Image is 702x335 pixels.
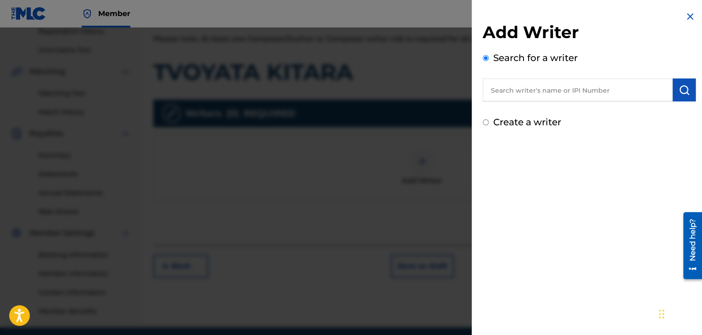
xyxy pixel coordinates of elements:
label: Search for a writer [493,52,578,63]
img: MLC Logo [11,7,46,20]
iframe: Resource Center [676,209,702,283]
input: Search writer's name or IPI Number [483,78,673,101]
label: Create a writer [493,117,561,128]
div: Плъзни [659,300,664,328]
span: Member [98,8,130,19]
img: Search Works [679,84,690,95]
div: Джаджи за чат [656,291,702,335]
img: Top Rightsholder [82,8,93,19]
h2: Add Writer [483,22,696,45]
iframe: Chat Widget [656,291,702,335]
